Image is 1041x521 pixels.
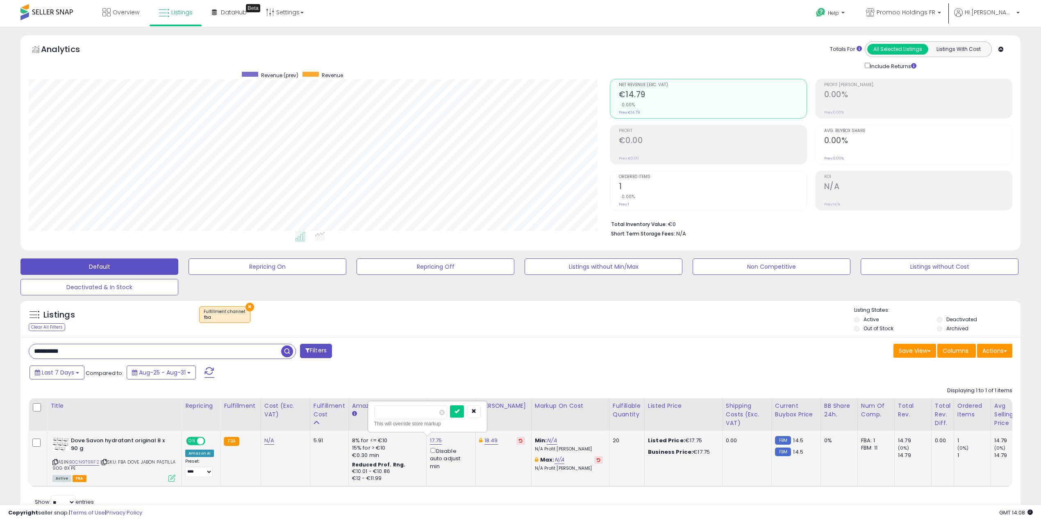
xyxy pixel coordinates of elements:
button: Default [20,258,178,275]
div: FBM: 11 [861,444,888,452]
span: ON [187,438,197,445]
div: 15% for > €10 [352,444,420,452]
div: This will override store markup [374,420,481,428]
h2: 0.00% [824,136,1012,147]
button: Repricing Off [357,258,514,275]
span: Net Revenue (Exc. VAT) [619,83,807,87]
small: (0%) [994,445,1006,451]
span: Overview [113,8,139,16]
button: All Selected Listings [867,44,928,55]
b: Listed Price: [648,436,685,444]
small: (0%) [957,445,969,451]
div: 14.79 [898,452,931,459]
small: Prev: 1 [619,202,629,207]
div: Markup on Cost [535,402,606,410]
label: Archived [946,325,968,332]
a: 18.49 [484,436,498,445]
span: Promoo Holdings FR [877,8,935,16]
div: Current Buybox Price [775,402,817,419]
div: FBA: 1 [861,437,888,444]
button: Aug-25 - Aug-31 [127,366,196,379]
button: Last 7 Days [30,366,84,379]
small: FBM [775,436,791,445]
a: Privacy Policy [106,509,142,516]
span: Profit [PERSON_NAME] [824,83,1012,87]
div: 8% for <= €10 [352,437,420,444]
img: 51daYGZ96qL._SL40_.jpg [52,437,69,451]
div: Include Returns [859,61,926,71]
span: All listings currently available for purchase on Amazon [52,475,71,482]
label: Active [864,316,879,323]
div: Fulfillment Cost [314,402,345,419]
span: ROI [824,175,1012,179]
div: €10.01 - €10.86 [352,468,420,475]
p: Listing States: [854,306,1021,314]
a: N/A [547,436,557,445]
span: Columns [943,347,968,355]
i: Get Help [816,7,826,18]
div: €17.75 [648,448,716,456]
h2: 0.00% [824,90,1012,101]
div: Amazon AI [185,450,214,457]
small: 0.00% [619,102,635,108]
button: Filters [300,344,332,358]
b: Reduced Prof. Rng. [352,461,406,468]
div: 1 [957,452,991,459]
div: Total Rev. Diff. [935,402,950,427]
div: Avg Selling Price [994,402,1024,427]
div: 14.79 [994,437,1027,444]
span: DataHub [221,8,247,16]
span: Show: entries [35,498,94,506]
small: Prev: €0.00 [619,156,639,161]
b: Min: [535,436,547,444]
a: 17.75 [430,436,442,445]
div: BB Share 24h. [824,402,854,419]
button: Actions [977,344,1012,358]
span: Aug-25 - Aug-31 [139,368,186,377]
h2: N/A [824,182,1012,193]
b: Max: [540,456,555,464]
div: fba [204,315,246,320]
div: Cost (Exc. VAT) [264,402,307,419]
a: N/A [555,456,564,464]
button: Repricing On [189,258,346,275]
div: 0.00 [935,437,948,444]
span: OFF [204,438,217,445]
span: Revenue (prev) [261,72,298,79]
small: 0.00% [619,194,635,200]
th: The percentage added to the cost of goods (COGS) that forms the calculator for Min & Max prices. [531,398,609,431]
div: 0.00 [726,437,765,444]
h2: €0.00 [619,136,807,147]
button: Save View [893,344,936,358]
b: Short Term Storage Fees: [611,230,675,237]
span: Compared to: [86,369,123,377]
small: Amazon Fees. [352,410,357,418]
a: B0CN9T9RF2 [69,459,99,466]
button: × [245,303,254,311]
div: Ordered Items [957,402,987,419]
div: €17.75 [648,437,716,444]
span: Listings [171,8,193,16]
small: Prev: N/A [824,202,840,207]
div: 5.91 [314,437,342,444]
div: [PERSON_NAME] [479,402,528,410]
button: Listings With Cost [928,44,989,55]
div: Shipping Costs (Exc. VAT) [726,402,768,427]
label: Deactivated [946,316,977,323]
div: Displaying 1 to 1 of 1 items [947,387,1012,395]
label: Out of Stock [864,325,893,332]
div: 1 [957,437,991,444]
div: Preset: [185,459,214,477]
div: Disable auto adjust min [430,446,469,470]
small: Prev: 0.00% [824,156,844,161]
div: Tooltip anchor [246,4,260,12]
div: Amazon Fees [352,402,423,410]
span: FBA [73,475,86,482]
div: 14.79 [994,452,1027,459]
p: N/A Profit [PERSON_NAME] [535,446,603,452]
span: Profit [619,129,807,133]
div: Title [50,402,178,410]
a: Hi [PERSON_NAME] [954,8,1020,27]
div: Fulfillment [224,402,257,410]
h2: 1 [619,182,807,193]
